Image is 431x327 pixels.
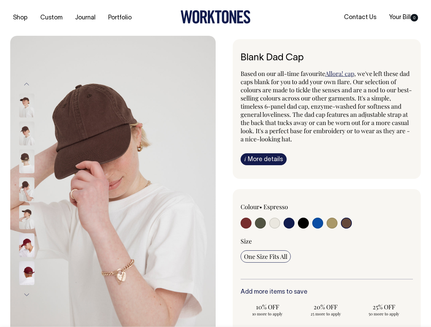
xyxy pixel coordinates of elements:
[19,205,34,229] img: espresso
[21,76,32,92] button: Previous
[302,311,349,316] span: 25 more to apply
[259,203,262,211] span: •
[19,94,34,118] img: espresso
[241,153,287,165] a: iMore details
[19,261,34,285] img: burgundy
[19,122,34,145] img: espresso
[244,252,287,261] span: One Size Fits All
[241,237,413,245] div: Size
[10,12,30,24] a: Shop
[241,69,325,78] span: Based on our all-time favourite
[299,301,353,318] input: 20% OFF 25 more to apply
[244,155,246,162] span: i
[244,311,291,316] span: 10 more to apply
[19,233,34,257] img: burgundy
[241,301,294,318] input: 10% OFF 10 more to apply
[241,289,413,296] h6: Add more items to save
[241,203,310,211] div: Colour
[241,53,413,63] h6: Blank Dad Cap
[241,69,412,143] span: , we've left these dad caps blank for you to add your own flare. Our selection of colours are mad...
[263,203,288,211] label: Espresso
[360,311,407,316] span: 50 more to apply
[72,12,98,24] a: Journal
[386,12,421,23] a: Your Bill0
[19,150,34,173] img: espresso
[360,303,407,311] span: 25% OFF
[325,69,354,78] a: Allora! cap
[244,303,291,311] span: 10% OFF
[357,301,411,318] input: 25% OFF 50 more to apply
[241,250,291,263] input: One Size Fits All
[302,303,349,311] span: 20% OFF
[38,12,65,24] a: Custom
[411,14,418,21] span: 0
[105,12,134,24] a: Portfolio
[19,177,34,201] img: espresso
[341,12,379,23] a: Contact Us
[21,287,32,302] button: Next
